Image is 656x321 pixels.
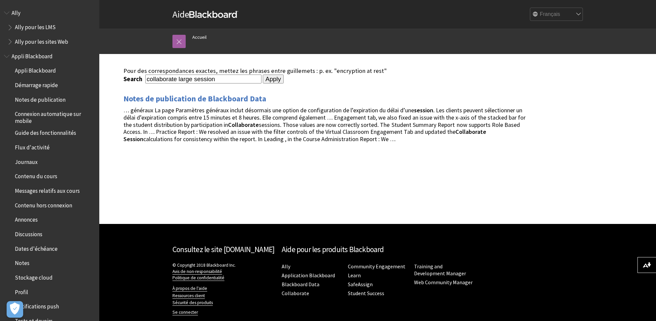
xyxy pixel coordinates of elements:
a: Politique de confidentialité [172,275,224,281]
a: Application Blackboard [282,272,335,279]
a: Web Community Manager [414,279,473,286]
span: … généraux La page Paramètres généraux inclut désormais une option de configuration de l’expirati... [123,106,526,143]
a: Student Success [348,290,384,297]
span: Notes [15,258,29,267]
span: Démarrage rapide [15,80,58,88]
span: Annonces [15,214,38,223]
a: SafeAssign [348,281,373,288]
a: Community Engagement [348,263,405,270]
span: Stockage cloud [15,272,53,281]
strong: Collaborate [228,121,259,129]
span: Contenu du cours [15,171,57,180]
select: Site Language Selector [530,8,583,21]
nav: Book outline for Anthology Ally Help [4,7,95,47]
span: Contenu hors connexion [15,200,72,209]
a: Consultez le site [DOMAIN_NAME] [172,244,274,254]
a: AideBlackboard [172,8,238,20]
strong: Session [123,135,143,143]
a: Training and Development Manager [414,263,466,277]
a: Se connecter [172,309,198,315]
a: Notes de publication de Blackboard Data [123,93,266,104]
span: Notes de publication [15,94,66,103]
span: Ally pour les sites Web [15,36,68,45]
a: Avis de non-responsabilité [172,269,222,275]
a: Ressources client [172,293,205,299]
label: Search [123,75,144,83]
span: Discussions [15,229,42,238]
span: Messages relatifs aux cours [15,185,80,194]
span: Appli Blackboard [12,51,53,60]
h2: Aide pour les produits Blackboard [282,244,474,255]
strong: Collaborate [455,128,486,135]
span: Dates d'échéance [15,243,58,252]
a: Learn [348,272,361,279]
input: Apply [263,75,284,84]
a: Accueil [192,33,207,41]
a: Sécurité des produits [172,300,213,306]
span: Flux d'activité [15,142,50,151]
a: Ally [282,263,290,270]
span: Journaux [15,156,38,165]
p: © Copyright 2018 Blackboard Inc. [172,262,275,281]
a: À propos de l'aide [172,286,207,292]
div: Pour des correspondances exactes, mettez les phrases entre guillemets : p. ex. "encryption at rest" [123,67,534,75]
span: Notifications push [15,301,59,310]
a: Collaborate [282,290,309,297]
strong: session [414,106,433,114]
span: Appli Blackboard [15,65,56,74]
span: Profil [15,287,28,295]
span: Connexion automatique sur mobile [15,109,95,124]
button: Ouvrir le centre de préférences [7,301,23,318]
span: Ally pour les LMS [15,22,56,31]
span: Ally [12,7,21,16]
strong: Blackboard [189,11,238,18]
a: Blackboard Data [282,281,319,288]
span: Guide des fonctionnalités [15,128,76,136]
